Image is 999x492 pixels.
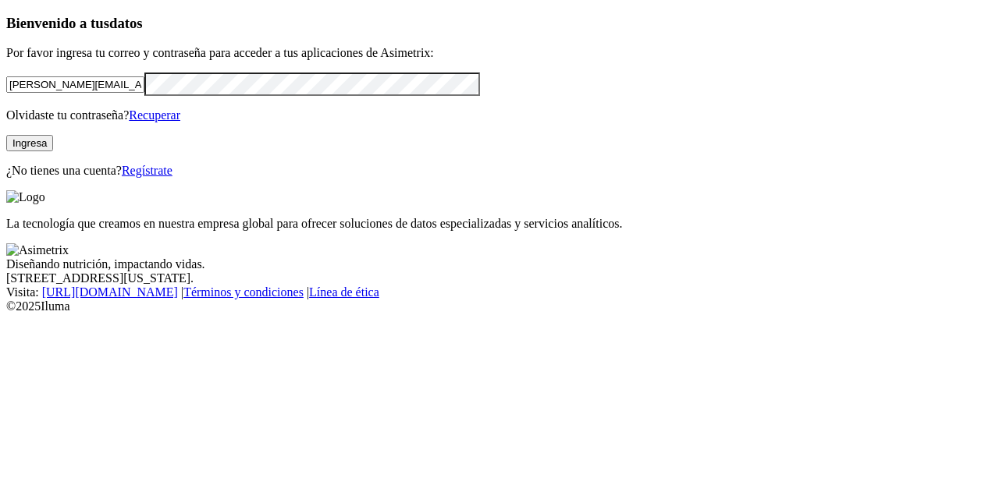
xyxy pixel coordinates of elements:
[129,108,180,122] a: Recuperar
[6,46,993,60] p: Por favor ingresa tu correo y contraseña para acceder a tus aplicaciones de Asimetrix:
[6,271,993,285] div: [STREET_ADDRESS][US_STATE].
[309,285,379,299] a: Línea de ética
[6,15,993,32] h3: Bienvenido a tus
[6,135,53,151] button: Ingresa
[122,164,172,177] a: Regístrate
[109,15,143,31] span: datos
[6,190,45,204] img: Logo
[6,257,993,271] div: Diseñando nutrición, impactando vidas.
[6,76,144,93] input: Tu correo
[42,285,178,299] a: [URL][DOMAIN_NAME]
[6,217,993,231] p: La tecnología que creamos en nuestra empresa global para ofrecer soluciones de datos especializad...
[183,285,304,299] a: Términos y condiciones
[6,299,993,313] div: © 2025 Iluma
[6,285,993,299] div: Visita : | |
[6,243,69,257] img: Asimetrix
[6,108,993,122] p: Olvidaste tu contraseña?
[6,164,993,178] p: ¿No tienes una cuenta?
